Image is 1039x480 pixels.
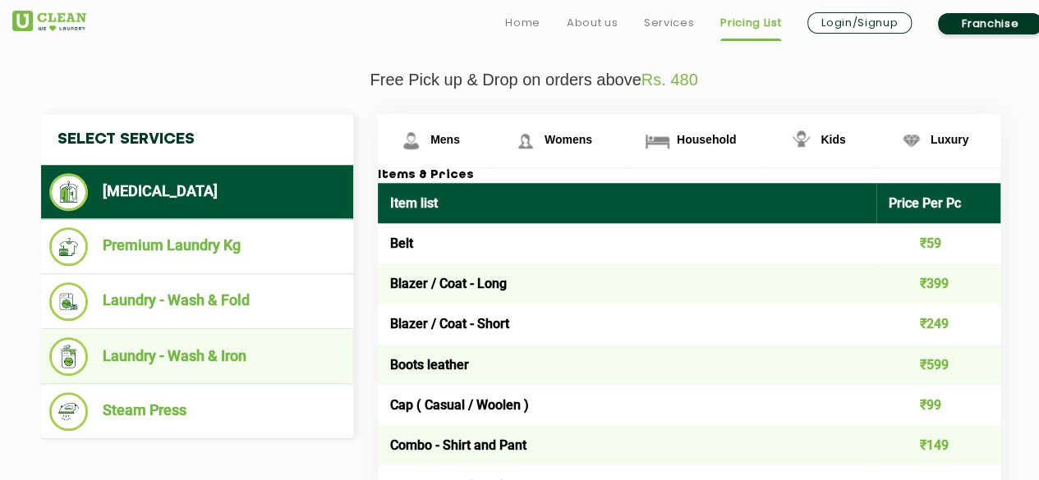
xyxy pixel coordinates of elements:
[49,337,88,376] img: Laundry - Wash & Iron
[49,227,88,266] img: Premium Laundry Kg
[397,126,425,155] img: Mens
[505,13,540,33] a: Home
[876,263,1001,304] td: ₹399
[378,385,876,425] td: Cap ( Casual / Woolen )
[876,183,1001,223] th: Price Per Pc
[378,223,876,263] td: Belt
[545,133,592,146] span: Womens
[876,385,1001,425] td: ₹99
[49,282,88,321] img: Laundry - Wash & Fold
[876,223,1001,263] td: ₹59
[49,173,345,211] li: [MEDICAL_DATA]
[49,173,88,211] img: Dry Cleaning
[511,126,540,155] img: Womens
[12,11,86,31] img: UClean Laundry and Dry Cleaning
[720,13,781,33] a: Pricing List
[49,227,345,266] li: Premium Laundry Kg
[378,304,876,344] td: Blazer / Coat - Short
[876,425,1001,465] td: ₹149
[931,133,969,146] span: Luxury
[787,126,816,155] img: Kids
[643,126,672,155] img: Household
[49,337,345,376] li: Laundry - Wash & Iron
[807,12,912,34] a: Login/Signup
[49,392,88,431] img: Steam Press
[378,425,876,465] td: Combo - Shirt and Pant
[567,13,618,33] a: About us
[821,133,845,146] span: Kids
[430,133,460,146] span: Mens
[641,71,698,89] span: Rs. 480
[49,392,345,431] li: Steam Press
[49,282,345,321] li: Laundry - Wash & Fold
[876,304,1001,344] td: ₹249
[644,13,694,33] a: Services
[876,345,1001,385] td: ₹599
[41,114,353,165] h4: Select Services
[378,183,876,223] th: Item list
[378,168,1000,183] h3: Items & Prices
[378,345,876,385] td: Boots leather
[897,126,926,155] img: Luxury
[378,263,876,304] td: Blazer / Coat - Long
[677,133,736,146] span: Household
